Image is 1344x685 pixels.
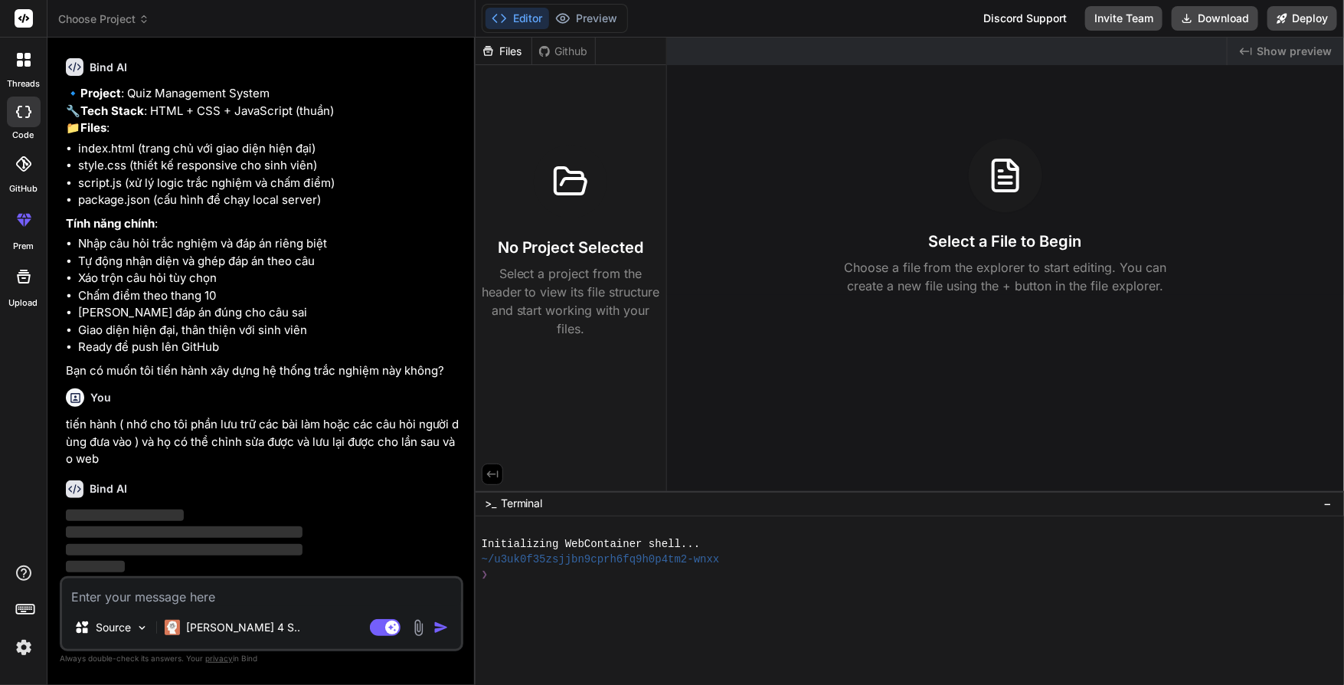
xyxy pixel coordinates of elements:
[58,11,149,27] span: Choose Project
[1267,6,1337,31] button: Deploy
[80,86,121,100] strong: Project
[78,192,460,209] li: package.json (cấu hình để chạy local server)
[476,44,531,59] div: Files
[1257,44,1332,59] span: Show preview
[90,481,127,497] h6: Bind AI
[1320,491,1335,516] button: −
[482,568,489,583] span: ❯
[186,620,300,635] p: [PERSON_NAME] 4 S..
[136,621,149,634] img: Pick Models
[11,634,37,660] img: settings
[7,77,40,90] label: threads
[78,140,460,158] li: index.html (trang chủ với giao diện hiện đại)
[78,304,460,322] li: [PERSON_NAME] đáp án đúng cho câu sai
[501,496,543,511] span: Terminal
[13,240,34,253] label: prem
[482,552,720,568] span: ~/u3uk0f35zsjjbn9cprh6fq9h0p4tm2-wnxx
[66,561,125,572] span: ‌
[165,620,180,635] img: Claude 4 Sonnet
[60,651,463,666] p: Always double-check its answers. Your in Bind
[90,390,111,405] h6: You
[66,526,302,538] span: ‌
[78,322,460,339] li: Giao diện hiện đại, thân thiện với sinh viên
[9,297,38,310] label: Upload
[78,270,460,287] li: Xáo trộn câu hỏi tùy chọn
[66,510,184,521] span: ‌
[929,231,1082,252] h3: Select a File to Begin
[205,654,233,663] span: privacy
[96,620,131,635] p: Source
[66,544,302,556] span: ‌
[78,287,460,305] li: Chấm điểm theo thang 10
[78,157,460,175] li: style.css (thiết kế responsive cho sinh viên)
[1172,6,1258,31] button: Download
[498,237,644,258] h3: No Project Selected
[1085,6,1163,31] button: Invite Team
[80,103,144,118] strong: Tech Stack
[78,253,460,270] li: Tự động nhận diện và ghép đáp án theo câu
[974,6,1076,31] div: Discord Support
[78,339,460,356] li: Ready để push lên GitHub
[433,620,449,635] img: icon
[9,182,38,195] label: GitHub
[482,264,660,338] p: Select a project from the header to view its file structure and start working with your files.
[532,44,595,59] div: Github
[482,537,701,552] span: Initializing WebContainer shell...
[66,362,460,380] p: Bạn có muốn tôi tiến hành xây dựng hệ thống trắc nghiệm này không?
[66,85,460,137] p: 🔹 : Quiz Management System 🔧 : HTML + CSS + JavaScript (thuần) 📁 :
[410,619,427,637] img: attachment
[834,258,1177,295] p: Choose a file from the explorer to start editing. You can create a new file using the + button in...
[90,60,127,75] h6: Bind AI
[485,496,496,511] span: >_
[549,8,624,29] button: Preview
[486,8,549,29] button: Editor
[66,416,460,468] p: tiến hành ( nhớ cho tôi phần lưu trữ các bài làm hoặc các câu hỏi người dùng đưa vào ) và họ có t...
[66,215,460,233] p: :
[80,120,106,135] strong: Files
[1323,496,1332,511] span: −
[66,216,155,231] strong: Tính năng chính
[78,175,460,192] li: script.js (xử lý logic trắc nghiệm và chấm điểm)
[13,129,34,142] label: code
[78,235,460,253] li: Nhập câu hỏi trắc nghiệm và đáp án riêng biệt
